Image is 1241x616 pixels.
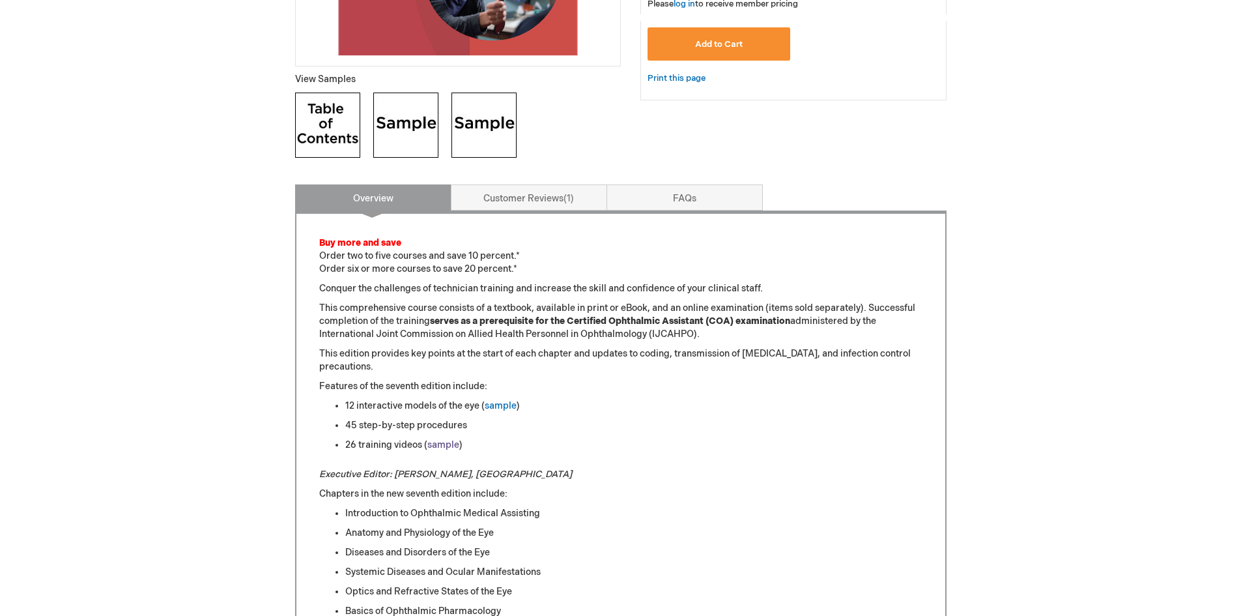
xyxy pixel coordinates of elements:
a: Customer Reviews1 [451,184,607,211]
img: Click to view [295,93,360,158]
strong: serves as a prerequisite for the Certified Ophthalmic Assistant (COA) examination [430,315,790,327]
a: Overview [295,184,451,211]
a: sample [485,400,517,411]
p: This edition provides key points at the start of each chapter and updates to coding, transmission... [319,347,922,374]
li: Systemic Diseases and Ocular Manifestations [345,566,922,579]
li: Anatomy and Physiology of the Eye [345,527,922,540]
a: FAQs [606,184,763,211]
button: Add to Cart [648,27,791,61]
div: 45 step-by-step procedures [345,419,922,432]
img: Click to view [451,93,517,158]
span: 1 [563,193,574,204]
p: View Samples [295,73,621,86]
div: 12 interactive models of the eye ( ) [345,400,922,413]
div: 26 training videos ( ) [345,439,922,452]
em: Executive Editor: [PERSON_NAME], [GEOGRAPHIC_DATA] [319,469,572,480]
img: Click to view [373,93,438,158]
a: Print this page [648,70,706,87]
font: Buy more and save [319,237,401,248]
li: Optics and Refractive States of the Eye [345,585,922,598]
p: Features of the seventh edition include: [319,380,922,393]
span: Add to Cart [695,39,743,50]
p: Order two to five courses and save 10 percent.* Order six or more courses to save 20 percent.* [319,237,922,276]
p: Chapters in the new seventh edition include: [319,488,922,501]
p: This comprehensive course consists of a textbook, available in print or eBook, and an online exam... [319,302,922,341]
li: Introduction to Ophthalmic Medical Assisting [345,507,922,520]
a: sample [427,439,459,450]
p: Conquer the challenges of technician training and increase the skill and confidence of your clini... [319,282,922,295]
li: Diseases and Disorders of the Eye [345,546,922,559]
